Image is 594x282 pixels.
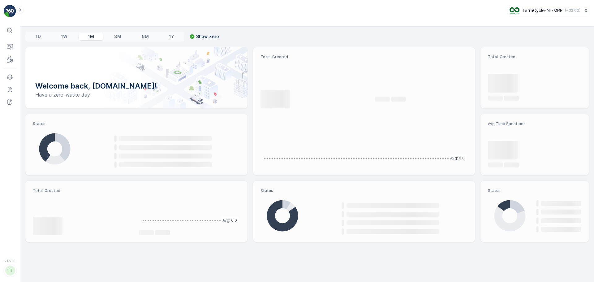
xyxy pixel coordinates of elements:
[88,33,94,40] p: 1M
[488,188,581,193] p: Status
[33,121,240,126] p: Status
[488,54,581,59] p: Total Created
[260,188,468,193] p: Status
[169,33,174,40] p: 1Y
[522,7,562,14] p: TerraCycle-NL-MRF
[4,264,16,277] button: TT
[196,33,219,40] p: Show Zero
[33,188,134,193] p: Total Created
[142,33,149,40] p: 6M
[4,259,16,263] span: v 1.51.0
[510,5,589,16] button: TerraCycle-NL-MRF(+02:00)
[565,8,580,13] p: ( +02:00 )
[488,121,581,126] p: Avg Time Spent per
[260,54,468,59] p: Total Created
[510,7,519,14] img: TC_v739CUj.png
[35,81,238,91] p: Welcome back, [DOMAIN_NAME]!
[114,33,121,40] p: 3M
[61,33,67,40] p: 1W
[4,5,16,17] img: logo
[5,266,15,275] div: TT
[35,91,238,98] p: Have a zero-waste day
[36,33,41,40] p: 1D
